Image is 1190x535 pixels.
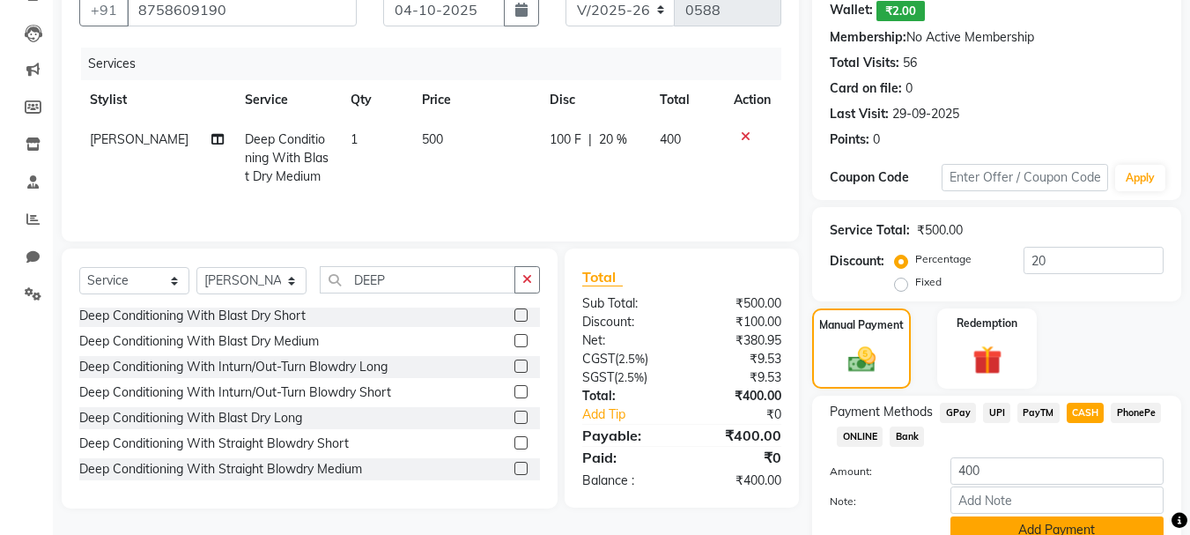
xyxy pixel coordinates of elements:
[569,447,682,468] div: Paid:
[79,409,302,427] div: Deep Conditioning With Blast Dry Long
[569,387,682,405] div: Total:
[682,387,795,405] div: ₹400.00
[682,313,795,331] div: ₹100.00
[723,80,781,120] th: Action
[830,54,899,72] div: Total Visits:
[79,435,349,453] div: Deep Conditioning With Straight Blowdry Short
[682,425,795,446] div: ₹400.00
[550,130,581,149] span: 100 F
[234,80,341,120] th: Service
[660,131,681,147] span: 400
[830,28,1164,47] div: No Active Membership
[830,252,884,271] div: Discount:
[682,368,795,387] div: ₹9.53
[830,105,889,123] div: Last Visit:
[830,130,869,149] div: Points:
[79,383,391,402] div: Deep Conditioning With Inturn/Out-Turn Blowdry Short
[411,80,540,120] th: Price
[582,369,614,385] span: SGST
[830,28,906,47] div: Membership:
[340,80,410,120] th: Qty
[617,370,644,384] span: 2.5%
[830,168,941,187] div: Coupon Code
[905,79,913,98] div: 0
[682,350,795,368] div: ₹9.53
[569,472,682,490] div: Balance :
[582,351,615,367] span: CGST
[1017,403,1060,423] span: PayTM
[983,403,1010,423] span: UPI
[649,80,723,120] th: Total
[582,268,623,286] span: Total
[569,368,682,387] div: ( )
[320,266,515,294] input: Search or Scan
[915,274,942,290] label: Fixed
[950,487,1164,514] input: Add Note
[682,472,795,490] div: ₹400.00
[682,331,795,350] div: ₹380.95
[569,405,700,424] a: Add Tip
[1067,403,1105,423] span: CASH
[79,332,319,351] div: Deep Conditioning With Blast Dry Medium
[79,358,388,376] div: Deep Conditioning With Inturn/Out-Turn Blowdry Long
[873,130,880,149] div: 0
[915,251,972,267] label: Percentage
[830,403,933,421] span: Payment Methods
[569,331,682,350] div: Net:
[90,131,188,147] span: [PERSON_NAME]
[351,131,358,147] span: 1
[917,221,963,240] div: ₹500.00
[1111,403,1161,423] span: PhonePe
[890,427,924,447] span: Bank
[618,352,645,366] span: 2.5%
[539,80,649,120] th: Disc
[942,164,1108,191] input: Enter Offer / Coupon Code
[876,1,925,21] span: ₹2.00
[599,130,627,149] span: 20 %
[1115,165,1165,191] button: Apply
[682,447,795,468] div: ₹0
[245,131,329,184] span: Deep Conditioning With Blast Dry Medium
[682,294,795,313] div: ₹500.00
[819,317,904,333] label: Manual Payment
[569,350,682,368] div: ( )
[830,79,902,98] div: Card on file:
[837,427,883,447] span: ONLINE
[79,80,234,120] th: Stylist
[903,54,917,72] div: 56
[957,316,1017,331] label: Redemption
[79,460,362,479] div: Deep Conditioning With Straight Blowdry Medium
[422,131,443,147] span: 500
[839,344,884,375] img: _cash.svg
[830,221,910,240] div: Service Total:
[964,342,1011,378] img: _gift.svg
[588,130,592,149] span: |
[830,1,873,21] div: Wallet:
[701,405,795,424] div: ₹0
[892,105,959,123] div: 29-09-2025
[950,457,1164,485] input: Amount
[817,464,936,479] label: Amount:
[817,494,936,509] label: Note:
[569,313,682,331] div: Discount:
[569,425,682,446] div: Payable:
[79,307,306,325] div: Deep Conditioning With Blast Dry Short
[940,403,976,423] span: GPay
[81,48,795,80] div: Services
[569,294,682,313] div: Sub Total:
